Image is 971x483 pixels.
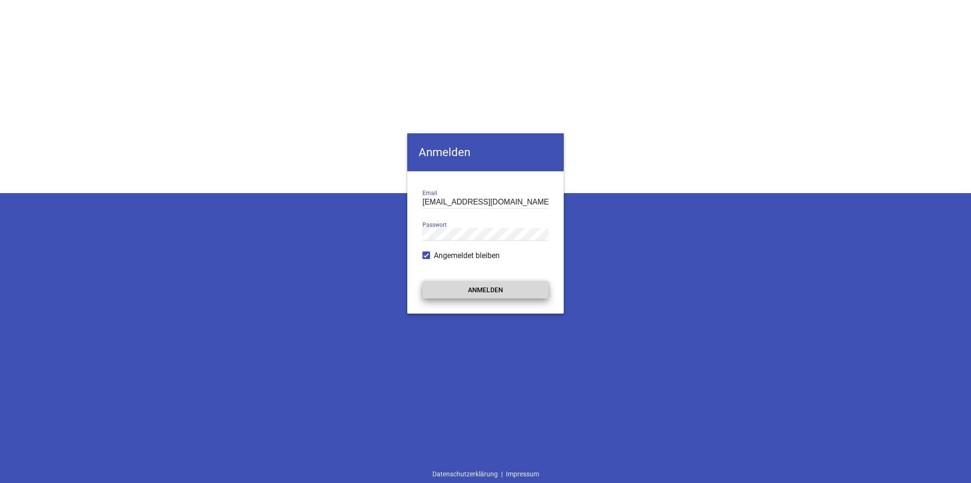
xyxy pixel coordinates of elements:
[422,281,549,298] button: Anmelden
[434,250,500,261] span: Angemeldet bleiben
[503,465,542,483] a: Impressum
[429,465,542,483] div: |
[429,465,501,483] a: Datenschutzerklärung
[407,133,564,171] h4: Anmelden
